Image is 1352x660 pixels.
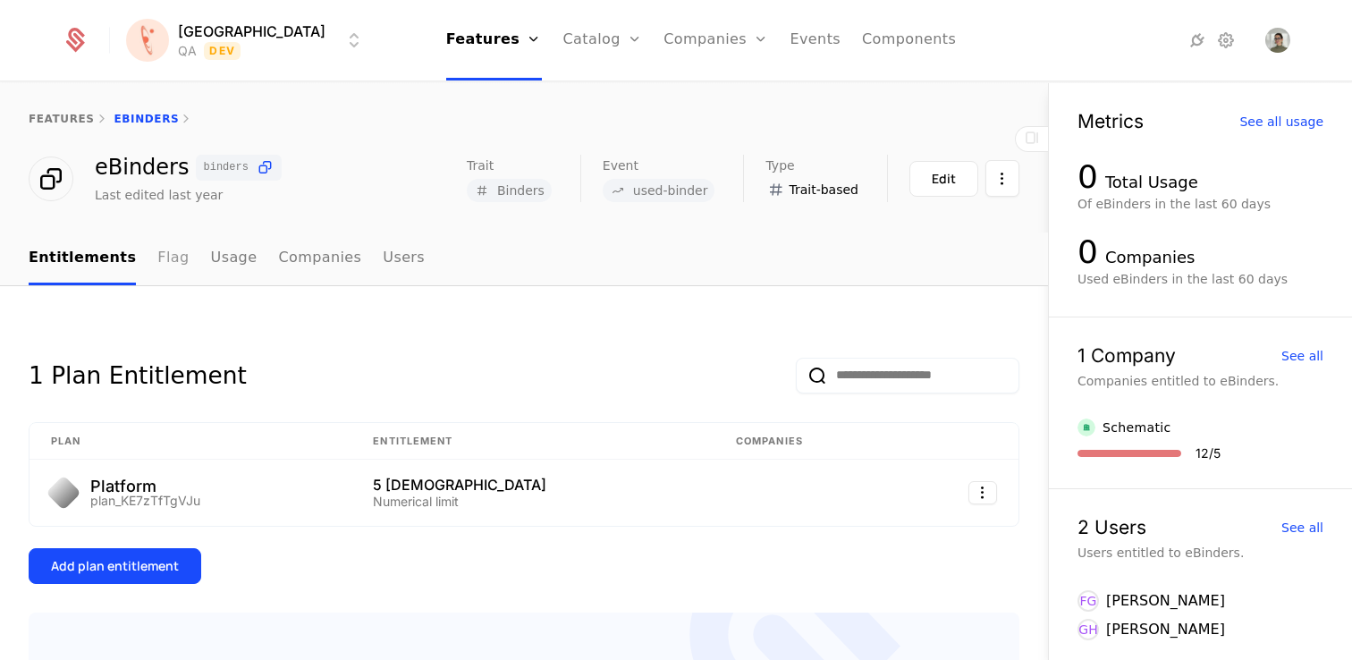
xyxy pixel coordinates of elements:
[373,478,693,492] div: 5 [DEMOGRAPHIC_DATA]
[29,548,201,584] button: Add plan entitlement
[29,233,1019,285] nav: Main
[29,113,95,125] a: features
[603,159,638,172] span: Event
[1215,30,1237,51] a: Settings
[1103,419,1171,436] div: Schematic
[373,495,693,508] div: Numerical limit
[497,184,545,197] span: Binders
[1077,234,1098,270] div: 0
[932,170,956,188] div: Edit
[1077,112,1144,131] div: Metrics
[1187,30,1208,51] a: Integrations
[1196,447,1221,460] div: 12 / 5
[1077,518,1146,537] div: 2 Users
[1077,590,1099,612] div: FG
[1265,28,1290,53] button: Open user button
[351,423,714,461] th: Entitlement
[1105,245,1195,270] div: Companies
[1077,270,1323,288] div: Used eBinders in the last 60 days
[157,233,189,285] a: Flag
[1077,544,1323,562] div: Users entitled to eBinders.
[90,495,200,507] div: plan_KE7zTfTgVJu
[178,42,197,60] div: QA
[211,233,258,285] a: Usage
[714,423,899,461] th: Companies
[1105,170,1198,195] div: Total Usage
[1281,521,1323,534] div: See all
[1077,346,1176,365] div: 1 Company
[178,21,325,42] span: [GEOGRAPHIC_DATA]
[383,233,425,285] a: Users
[789,181,858,199] span: Trait-based
[278,233,361,285] a: Companies
[968,481,997,504] button: Select action
[1077,195,1323,213] div: Of eBinders in the last 60 days
[1281,350,1323,362] div: See all
[95,186,223,204] div: Last edited last year
[633,184,708,197] span: used-binder
[204,42,241,60] span: Dev
[30,423,351,461] th: Plan
[29,233,425,285] ul: Choose Sub Page
[131,21,365,60] button: Select environment
[1106,590,1225,612] div: [PERSON_NAME]
[203,162,248,173] span: binders
[985,160,1019,197] button: Select action
[1106,619,1225,640] div: [PERSON_NAME]
[1265,28,1290,53] img: Jelena Obrenovic
[909,161,978,197] button: Edit
[1077,619,1099,640] div: GH
[90,478,200,495] div: Platform
[29,358,247,393] div: 1 Plan Entitlement
[29,233,136,285] a: Entitlements
[51,557,179,575] div: Add plan entitlement
[1239,115,1323,128] div: See all usage
[1077,372,1323,390] div: Companies entitled to eBinders.
[126,19,169,62] img: Florence
[95,155,282,181] div: eBinders
[765,159,794,172] span: Type
[467,159,494,172] span: Trait
[1077,419,1095,436] img: Schematic
[1077,159,1098,195] div: 0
